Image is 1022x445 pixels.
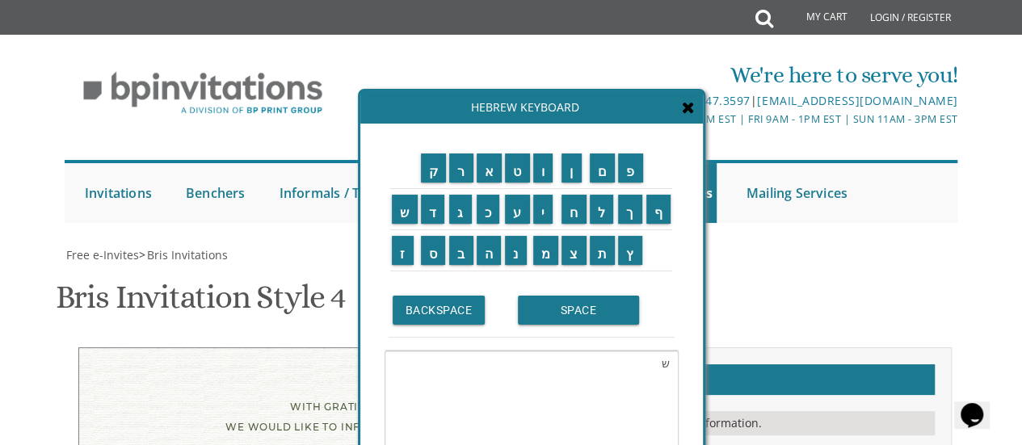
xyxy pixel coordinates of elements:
[533,153,553,183] input: ו
[392,236,414,265] input: ז
[742,163,852,223] a: Mailing Services
[81,163,156,223] a: Invitations
[421,195,445,224] input: ד
[182,163,250,223] a: Benchers
[421,236,446,265] input: ס
[518,296,639,325] input: SPACE
[66,247,139,262] span: Free e-Invites
[505,153,530,183] input: ט
[618,236,642,265] input: ץ
[147,247,228,262] span: Bris Invitations
[561,153,582,183] input: ן
[449,236,473,265] input: ב
[533,195,553,224] input: י
[139,247,228,262] span: >
[65,60,342,127] img: BP Invitation Loft
[421,153,447,183] input: ק
[561,195,587,224] input: ח
[275,163,462,223] a: Informals / Thank You Cards
[505,195,530,224] input: ע
[540,411,935,435] div: Please fill in your personal information.
[533,236,559,265] input: מ
[618,153,643,183] input: פ
[590,195,614,224] input: ל
[675,93,751,108] a: 732.947.3597
[590,236,616,265] input: ת
[449,153,473,183] input: ר
[561,236,587,265] input: צ
[65,247,139,262] a: Free e-Invites
[145,247,228,262] a: Bris Invitations
[477,195,500,224] input: כ
[772,2,859,34] a: My Cart
[505,236,527,265] input: נ
[393,296,486,325] input: BACKSPACE
[757,93,957,108] a: [EMAIL_ADDRESS][DOMAIN_NAME]
[392,195,418,224] input: ש
[590,153,616,183] input: ם
[363,59,957,91] div: We're here to serve you!
[449,195,472,224] input: ג
[360,91,703,124] div: Hebrew Keyboard
[477,153,503,183] input: א
[56,279,346,327] h1: Bris Invitation Style 4
[954,380,1006,429] iframe: chat widget
[477,236,502,265] input: ה
[540,364,935,395] h2: Customizations
[646,195,671,224] input: ף
[111,397,457,437] div: With gratitude to Hashem We would like to inform you of the
[618,195,642,224] input: ך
